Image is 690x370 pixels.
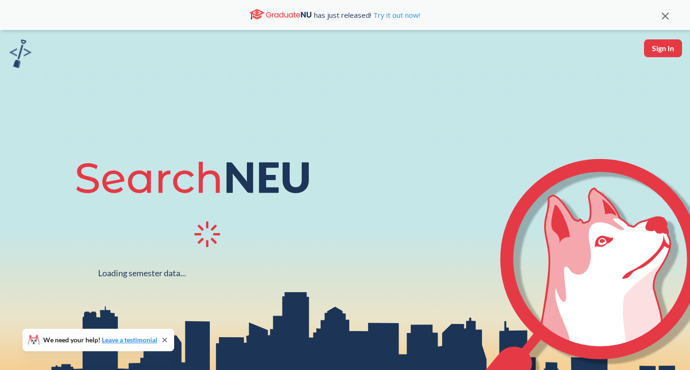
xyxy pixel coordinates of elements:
[43,337,157,343] span: We need your help!
[371,10,420,20] a: Try it out now!
[9,39,31,71] a: sandbox logo
[644,39,682,57] button: Sign In
[102,336,157,344] a: Leave a testimonial
[98,268,186,279] div: Loading semester data...
[9,39,31,68] img: sandbox logo
[314,10,420,20] span: has just released!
